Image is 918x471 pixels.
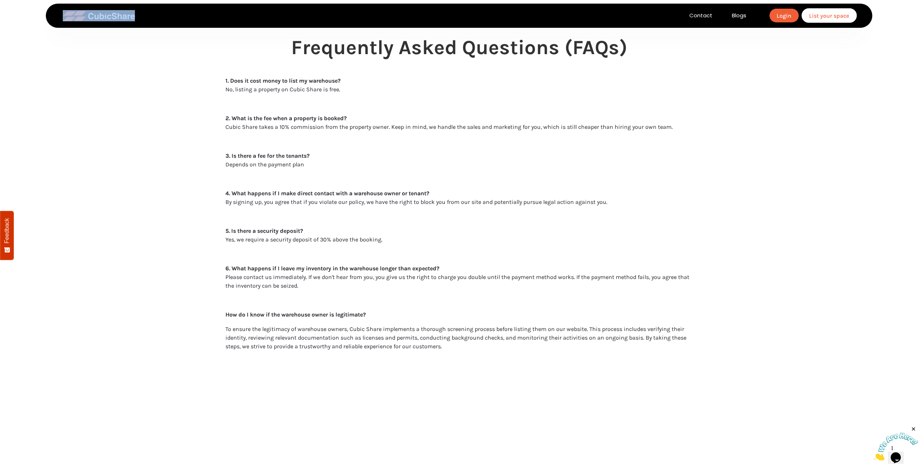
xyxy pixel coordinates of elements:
strong: 1. Does it cost money to list my warehouse? [225,77,341,84]
a: Login [769,9,799,22]
p: Please contact us immediately. If we don't hear from you, you give us the right to charge you dou... [225,264,693,290]
iframe: chat widget [873,426,918,460]
strong: 5. Is there a security deposit? [225,227,303,234]
span: Feedback [4,218,10,243]
strong: How do I know if the warehouse owner is legitimate? [225,311,366,318]
a: Contact [680,12,722,20]
p: Depends on the payment plan [225,152,693,169]
strong: 3. Is there a fee for the tenants? [225,152,309,159]
strong: 4. What happens if I make direct contact with a warehouse owner or tenant? [225,190,429,197]
a: List your space [801,8,857,23]
h2: Frequently Asked Questions (FAQs) [225,36,693,59]
a: Blogs [722,12,756,20]
p: To ensure the legitimacy of warehouse owners, Cubic Share implements a thorough screening process... [225,325,693,351]
strong: 6. What happens if I leave my inventory in the warehouse longer than expected? [225,265,439,272]
strong: 2. What is the fee when a property is booked? [225,115,347,122]
p: No, listing a property on Cubic Share is free. [225,77,693,94]
p: Yes, we require a security deposit of 30% above the booking. [225,227,693,244]
p: Cubic Share takes a 10% commission from the property owner. Keep in mind, we handle the sales and... [225,114,693,131]
span: 1 [3,3,6,9]
p: By signing up, you agree that if you violate our policy, we have the right to block you from our ... [225,189,693,206]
